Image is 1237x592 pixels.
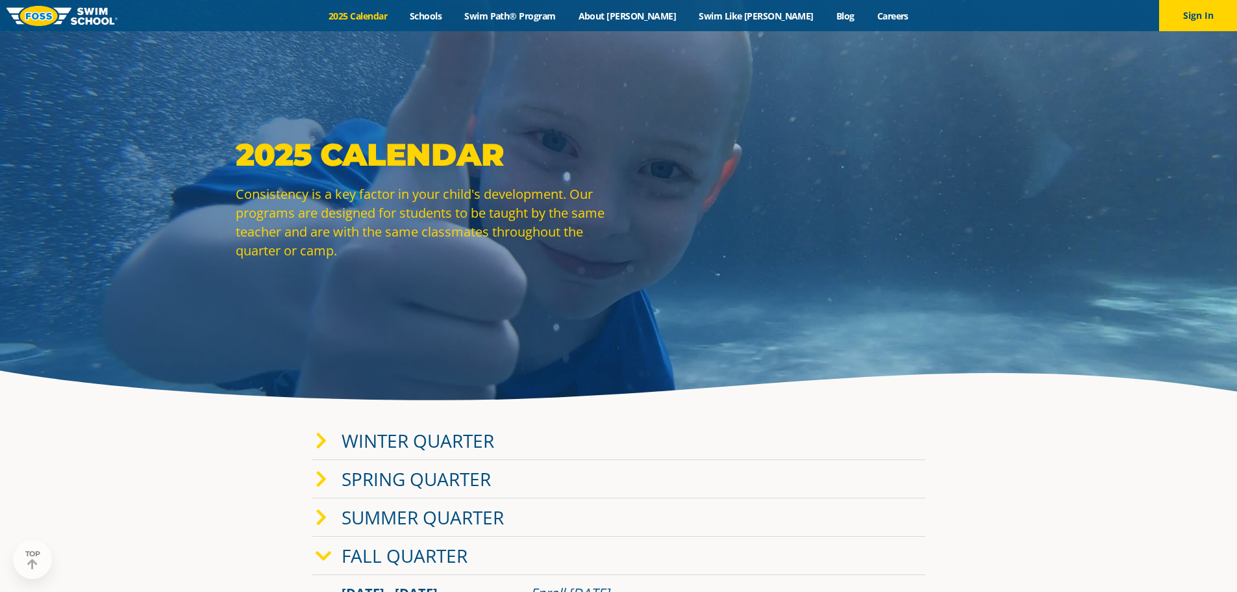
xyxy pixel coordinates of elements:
p: Consistency is a key factor in your child's development. Our programs are designed for students t... [236,185,612,260]
a: About [PERSON_NAME] [567,10,688,22]
div: TOP [25,550,40,570]
a: Blog [825,10,866,22]
a: Swim Path® Program [453,10,567,22]
a: 2025 Calendar [318,10,399,22]
a: Summer Quarter [342,505,504,530]
a: Swim Like [PERSON_NAME] [688,10,825,22]
strong: 2025 Calendar [236,136,504,174]
a: Spring Quarter [342,467,491,491]
a: Winter Quarter [342,428,494,453]
img: FOSS Swim School Logo [6,6,118,26]
a: Schools [399,10,453,22]
a: Fall Quarter [342,543,468,568]
a: Careers [866,10,919,22]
